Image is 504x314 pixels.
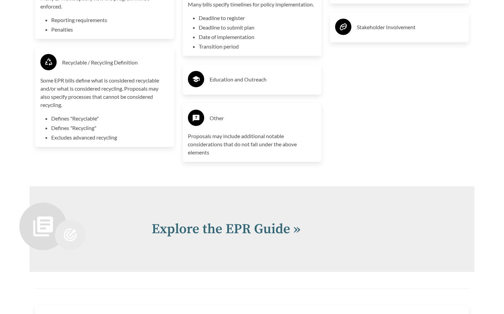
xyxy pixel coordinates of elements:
[188,132,316,156] p: Proposals may include additional notable considerations that do not fall under the above elements
[199,14,316,22] li: Deadline to register
[199,33,316,41] li: Date of implementation
[51,16,169,24] li: Reporting requirements
[152,221,301,238] a: Explore the EPR Guide »
[51,133,169,142] li: Excludes advanced recycling
[357,22,464,33] h3: Stakeholder Involvement
[51,114,169,123] li: Defines "Recyclable"
[210,113,316,124] h3: Other
[199,23,316,32] li: Deadline to submit plan
[51,25,169,34] li: Penalties
[188,0,316,8] p: Many bills specify timelines for policy implementation.
[210,74,316,85] h3: Education and Outreach
[199,42,316,51] li: Transition period
[51,124,169,132] li: Defines "Recycling"
[40,76,169,109] p: Some EPR bills define what is considered recyclable and/or what is considered recycling. Proposal...
[62,57,169,68] h3: Recyclable / Recycling Definition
